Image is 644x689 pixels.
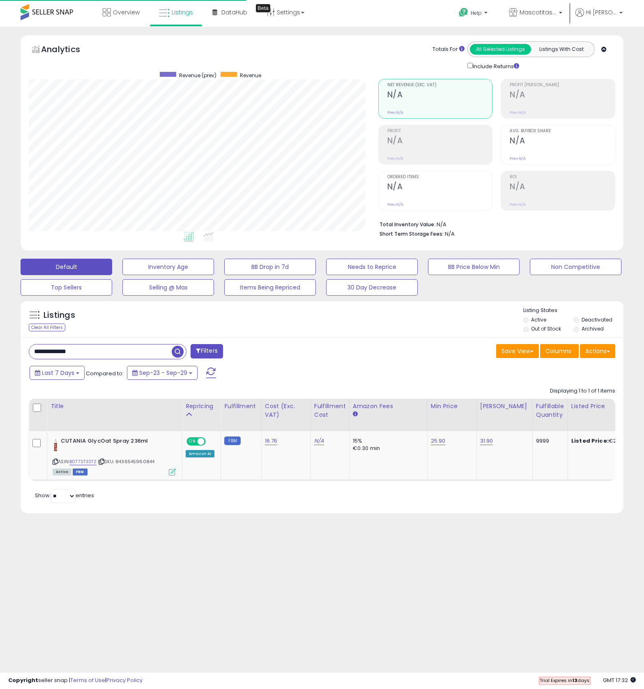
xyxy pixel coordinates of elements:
span: Last 7 Days [42,369,74,377]
small: Prev: N/A [387,110,403,115]
div: [PERSON_NAME] [480,402,529,411]
b: Short Term Storage Fees: [379,230,444,237]
span: Help [471,9,482,16]
button: All Selected Listings [470,44,531,55]
small: FBM [224,436,240,445]
h2: N/A [387,136,492,147]
button: Actions [580,344,615,358]
button: Last 7 Days [30,366,85,380]
div: Cost (Exc. VAT) [265,402,307,419]
small: Prev: N/A [387,156,403,161]
button: Listings With Cost [531,44,592,55]
button: Needs to Reprice [326,259,418,275]
span: Mascotitas a casa [520,8,557,16]
b: Total Inventory Value: [379,221,435,228]
div: Min Price [431,402,473,411]
span: Show: entries [35,491,94,499]
span: ROI [510,175,615,179]
button: Sep-23 - Sep-29 [127,366,198,380]
div: Tooltip anchor [256,4,270,12]
span: Compared to: [86,370,124,377]
div: 9999 [536,437,561,445]
button: BB Drop in 7d [224,259,316,275]
h5: Listings [44,310,75,321]
small: Prev: N/A [387,202,403,207]
label: Deactivated [582,316,612,323]
button: Save View [496,344,539,358]
span: | SKU: 8436545960844 [98,458,154,465]
span: FBM [73,469,87,475]
small: Prev: N/A [510,202,526,207]
span: Sep-23 - Sep-29 [139,369,187,377]
span: Overview [113,8,140,16]
div: Displaying 1 to 1 of 1 items [550,387,615,395]
button: Inventory Age [122,259,214,275]
div: Amazon Fees [353,402,424,411]
label: Active [531,316,546,323]
img: 21GTd9suTyL._SL40_.jpg [53,437,59,454]
span: Columns [545,347,571,355]
div: €24.59 [571,437,639,445]
span: N/A [445,230,455,238]
label: Archived [582,325,604,332]
button: Items Being Repriced [224,279,316,296]
button: Top Sellers [21,279,112,296]
p: Listing States: [523,307,623,315]
li: N/A [379,219,609,229]
div: Fulfillable Quantity [536,402,564,419]
div: Fulfillment Cost [314,402,346,419]
a: 16.76 [265,437,278,445]
h2: N/A [510,90,615,101]
a: 25.90 [431,437,446,445]
a: Hi [PERSON_NAME] [575,8,623,27]
a: B077ST3STZ [69,458,97,465]
div: Clear All Filters [29,324,65,331]
div: €0.30 min [353,445,421,452]
label: Out of Stock [531,325,561,332]
b: CUTANIA GlycOat Spray 236ml [61,437,161,447]
button: 30 Day Decrease [326,279,418,296]
button: Filters [191,344,223,358]
span: Net Revenue (Exc. VAT) [387,83,492,87]
span: Profit [387,129,492,133]
span: Profit [PERSON_NAME] [510,83,615,87]
div: Title [51,402,179,411]
small: Amazon Fees. [353,411,358,418]
span: All listings currently available for purchase on Amazon [53,469,71,475]
div: Listed Price [571,402,642,411]
button: Default [21,259,112,275]
h2: N/A [510,136,615,147]
span: OFF [205,438,218,445]
div: Repricing [186,402,217,411]
h5: Analytics [41,44,96,57]
b: Listed Price: [571,437,609,445]
span: ON [187,438,198,445]
div: ASIN: [53,437,176,475]
button: BB Price Below Min [428,259,520,275]
div: Fulfillment [224,402,258,411]
small: Prev: N/A [510,156,526,161]
a: 31.90 [480,437,493,445]
div: 15% [353,437,421,445]
h2: N/A [510,182,615,193]
span: Listings [172,8,193,16]
small: Prev: N/A [510,110,526,115]
div: Include Returns [461,61,529,71]
button: Columns [540,344,579,358]
h2: N/A [387,90,492,101]
span: Revenue [240,72,261,79]
a: N/A [314,437,324,445]
a: Help [452,1,496,27]
div: Amazon AI [186,450,214,457]
span: Hi [PERSON_NAME] [586,8,617,16]
span: Avg. Buybox Share [510,129,615,133]
span: Revenue (prev) [179,72,216,79]
button: Selling @ Max [122,279,214,296]
button: Non Competitive [530,259,621,275]
div: Totals For [432,46,465,53]
h2: N/A [387,182,492,193]
span: Ordered Items [387,175,492,179]
i: Get Help [458,7,469,18]
span: DataHub [221,8,247,16]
